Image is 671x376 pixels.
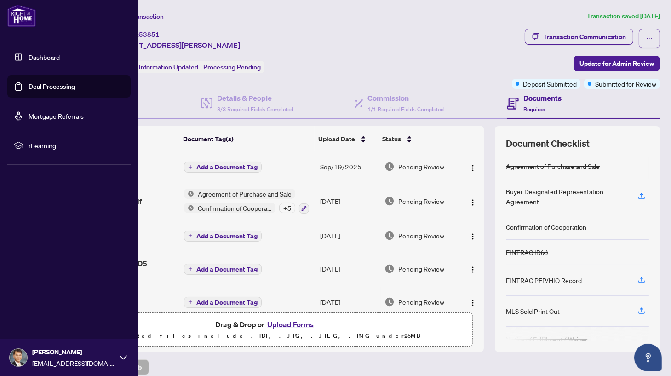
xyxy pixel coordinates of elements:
[196,233,258,239] span: Add a Document Tag
[114,61,264,73] div: Status:
[506,247,548,257] div: FINTRAC ID(s)
[525,29,633,45] button: Transaction Communication
[215,318,316,330] span: Drag & Drop or
[184,162,262,173] button: Add a Document Tag
[398,297,444,307] span: Pending Review
[184,264,262,275] button: Add a Document Tag
[465,194,480,208] button: Logo
[139,30,160,39] span: 53851
[384,297,395,307] img: Document Status
[318,134,355,144] span: Upload Date
[382,134,401,144] span: Status
[523,79,577,89] span: Deposit Submitted
[184,203,194,213] img: Status Icon
[184,297,262,308] button: Add a Document Tag
[316,181,381,221] td: [DATE]
[316,250,381,287] td: [DATE]
[469,266,476,273] img: Logo
[194,203,275,213] span: Confirmation of Cooperation
[184,189,309,214] button: Status IconAgreement of Purchase and SaleStatus IconConfirmation of Cooperation+5
[315,126,379,152] th: Upload Date
[379,126,459,152] th: Status
[398,231,444,241] span: Pending Review
[184,296,262,308] button: Add a Document Tag
[506,275,582,285] div: FINTRAC PEP/HIO Record
[29,140,124,150] span: rLearning
[384,231,395,241] img: Document Status
[59,313,472,347] span: Drag & Drop orUpload FormsSupported files include .PDF, .JPG, .JPEG, .PNG under25MB
[316,287,381,317] td: [DATE]
[506,137,590,150] span: Document Checklist
[465,295,480,309] button: Logo
[179,126,315,152] th: Document Tag(s)
[368,93,444,104] h4: Commission
[188,233,193,238] span: plus
[10,349,27,366] img: Profile Icon
[465,228,480,243] button: Logo
[184,161,262,173] button: Add a Document Tag
[279,203,295,213] div: + 5
[398,196,444,206] span: Pending Review
[506,161,600,171] div: Agreement of Purchase and Sale
[469,199,476,206] img: Logo
[523,93,562,104] h4: Documents
[188,300,193,304] span: plus
[384,264,395,274] img: Document Status
[469,233,476,240] img: Logo
[384,196,395,206] img: Document Status
[398,162,444,172] span: Pending Review
[398,264,444,274] span: Pending Review
[196,299,258,306] span: Add a Document Tag
[29,82,75,91] a: Deal Processing
[29,53,60,61] a: Dashboard
[115,12,164,21] span: View Transaction
[29,112,84,120] a: Mortgage Referrals
[7,5,36,27] img: logo
[634,344,662,371] button: Open asap
[188,266,193,271] span: plus
[543,29,626,44] div: Transaction Communication
[65,330,467,341] p: Supported files include .PDF, .JPG, .JPEG, .PNG under 25 MB
[579,56,654,71] span: Update for Admin Review
[469,164,476,172] img: Logo
[316,221,381,250] td: [DATE]
[506,306,560,316] div: MLS Sold Print Out
[506,186,627,207] div: Buyer Designated Representation Agreement
[217,106,293,113] span: 3/3 Required Fields Completed
[32,358,115,368] span: [EMAIL_ADDRESS][DOMAIN_NAME]
[184,230,262,242] button: Add a Document Tag
[465,159,480,174] button: Logo
[194,189,295,199] span: Agreement of Purchase and Sale
[574,56,660,71] button: Update for Admin Review
[465,261,480,276] button: Logo
[184,189,194,199] img: Status Icon
[469,299,476,307] img: Logo
[264,318,316,330] button: Upload Forms
[587,11,660,22] article: Transaction saved [DATE]
[188,165,193,169] span: plus
[646,35,653,42] span: ellipsis
[139,63,261,71] span: Information Updated - Processing Pending
[506,222,586,232] div: Confirmation of Cooperation
[523,106,545,113] span: Required
[196,266,258,272] span: Add a Document Tag
[184,231,262,242] button: Add a Document Tag
[32,347,115,357] span: [PERSON_NAME]
[368,106,444,113] span: 1/1 Required Fields Completed
[196,164,258,170] span: Add a Document Tag
[114,40,240,51] span: [STREET_ADDRESS][PERSON_NAME]
[384,162,395,172] img: Document Status
[217,93,293,104] h4: Details & People
[316,152,381,181] td: Sep/19/2025
[595,79,656,89] span: Submitted for Review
